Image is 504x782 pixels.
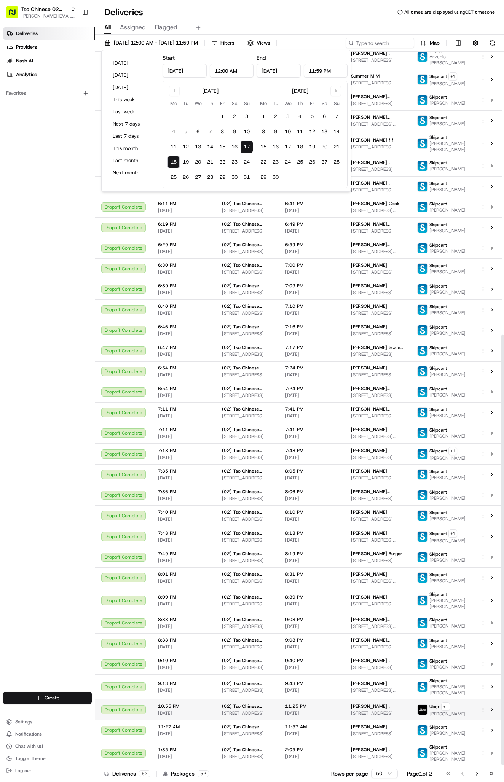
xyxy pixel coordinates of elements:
label: Start [163,54,175,61]
span: 6:19 PM [158,221,210,227]
span: [PERSON_NAME] [429,166,466,172]
span: Skipcart [429,94,447,100]
span: [STREET_ADDRESS] [351,80,405,86]
button: 15 [216,141,228,153]
button: Chat with us! [3,741,92,752]
button: Map [417,38,443,48]
img: profile_skipcart_partner.png [418,52,427,62]
img: profile_skipcart_partner.png [418,202,427,212]
button: 3 [282,110,294,123]
img: profile_skipcart_partner.png [418,95,427,105]
button: 31 [241,171,253,183]
span: [DATE] 12:00 AM - [DATE] 11:59 PM [114,40,198,46]
button: This month [109,143,155,154]
span: [PERSON_NAME] [351,303,387,309]
button: +1 [448,529,457,538]
button: This week [109,94,155,105]
button: Next 7 days [109,119,155,129]
img: profile_skipcart_partner.png [418,748,427,758]
span: [PERSON_NAME] [429,310,466,316]
th: Tuesday [270,99,282,107]
button: 12 [180,141,192,153]
span: 6:49 PM [285,221,339,227]
span: [PERSON_NAME] (Store Manager) [24,118,100,124]
img: Antonia (Store Manager) [8,111,20,123]
button: 10 [282,126,294,138]
div: [DATE] [202,87,219,95]
button: 14 [204,141,216,153]
span: Summer M M [351,73,380,79]
span: Notifications [15,731,42,737]
th: Friday [216,99,228,107]
img: 8571987876998_91fb9ceb93ad5c398215_72.jpg [16,73,30,86]
span: 7:09 PM [285,283,339,289]
span: [STREET_ADDRESS][PERSON_NAME] [351,248,405,255]
span: (02) Tso Chinese Takeout & Delivery [GEOGRAPHIC_DATA] [222,242,273,248]
img: profile_skipcart_partner.png [418,532,427,542]
img: profile_skipcart_partner.png [418,264,427,274]
button: 8 [257,126,270,138]
span: 6:39 PM [158,283,210,289]
span: Skipcart [429,324,447,330]
span: [PERSON_NAME] [351,283,387,289]
th: Sunday [330,99,343,107]
button: Go to previous month [169,86,180,96]
button: Filters [208,38,238,48]
button: 11 [167,141,180,153]
span: Map [430,40,440,46]
span: [DATE] [158,207,210,213]
span: [PERSON_NAME] [429,81,466,87]
button: 13 [192,141,204,153]
img: profile_skipcart_partner.png [418,490,427,500]
span: [PERSON_NAME] [PERSON_NAME] [351,94,405,100]
a: Deliveries [3,27,95,40]
button: 27 [192,171,204,183]
span: Skipcart [429,201,447,207]
button: 16 [228,141,241,153]
span: 6:41 PM [285,201,339,207]
span: [STREET_ADDRESS] [351,269,405,275]
span: Pylon [76,189,92,194]
span: [DATE] [285,207,339,213]
span: 6:11 PM [158,201,210,207]
button: Next month [109,167,155,178]
button: 9 [270,126,282,138]
span: [PERSON_NAME] [PERSON_NAME] [351,114,405,120]
span: [DATE] [106,118,121,124]
button: +1 [448,447,457,455]
input: Date [163,64,207,78]
span: (02) Tso Chinese Takeout & Delivery [GEOGRAPHIC_DATA] [222,201,273,207]
th: Thursday [204,99,216,107]
span: Skipcart [429,180,447,186]
span: [PERSON_NAME] [PERSON_NAME] [351,221,405,227]
span: [PERSON_NAME] Cook [351,201,399,207]
span: Assigned [120,23,146,32]
span: 7:10 PM [285,303,339,309]
button: 19 [180,156,192,168]
button: 16 [270,141,282,153]
span: • [102,118,104,124]
button: Start new chat [129,75,139,84]
img: 1736555255976-a54dd68f-1ca7-489b-9aae-adbdc363a1c4 [8,73,21,86]
span: [DATE] [158,269,210,275]
button: Notifications [3,729,92,739]
button: 20 [192,156,204,168]
button: 20 [318,141,330,153]
span: [PERSON_NAME] [429,100,466,106]
span: [STREET_ADDRESS] [222,290,273,296]
button: +1 [448,72,457,81]
span: [DATE] [285,228,339,234]
div: We're available if you need us! [34,80,105,86]
span: [PERSON_NAME] . [351,50,390,56]
button: 26 [306,156,318,168]
span: [STREET_ADDRESS] [222,248,273,255]
button: 2 [270,110,282,123]
button: [DATE] 12:00 AM - [DATE] 11:59 PM [101,38,201,48]
div: [DATE] [292,87,308,95]
span: Knowledge Base [15,170,58,178]
img: profile_skipcart_partner.png [418,408,427,417]
span: Create [45,694,59,701]
button: 30 [228,171,241,183]
img: profile_skipcart_partner.png [418,161,427,171]
button: 25 [167,171,180,183]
